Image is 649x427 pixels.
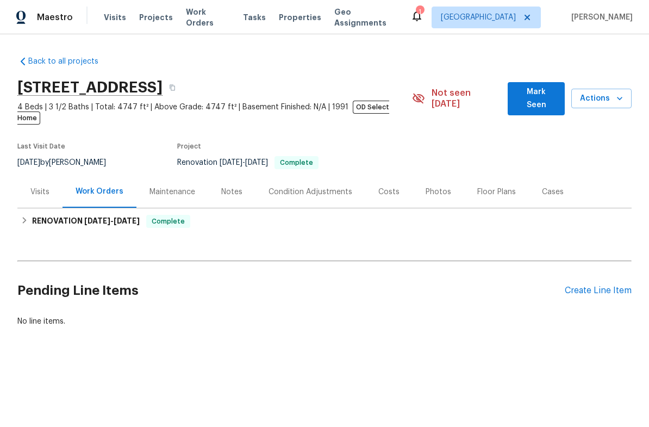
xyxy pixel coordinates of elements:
[147,216,189,227] span: Complete
[17,159,40,166] span: [DATE]
[139,12,173,23] span: Projects
[221,187,242,197] div: Notes
[17,208,632,234] div: RENOVATION [DATE]-[DATE]Complete
[245,159,268,166] span: [DATE]
[426,187,451,197] div: Photos
[220,159,268,166] span: -
[84,217,110,225] span: [DATE]
[17,143,65,150] span: Last Visit Date
[149,187,195,197] div: Maintenance
[17,102,412,123] span: 4 Beds | 3 1/2 Baths | Total: 4747 ft² | Above Grade: 4747 ft² | Basement Finished: N/A | 1991
[17,101,389,125] span: OD Select Home
[432,88,501,109] span: Not seen [DATE]
[37,12,73,23] span: Maestro
[17,265,565,316] h2: Pending Line Items
[163,78,182,97] button: Copy Address
[114,217,140,225] span: [DATE]
[508,82,565,115] button: Mark Seen
[17,156,119,169] div: by [PERSON_NAME]
[84,217,140,225] span: -
[104,12,126,23] span: Visits
[334,7,397,28] span: Geo Assignments
[30,187,49,197] div: Visits
[243,14,266,21] span: Tasks
[76,186,123,197] div: Work Orders
[276,159,317,166] span: Complete
[279,12,321,23] span: Properties
[220,159,242,166] span: [DATE]
[32,215,140,228] h6: RENOVATION
[580,92,623,106] span: Actions
[565,286,632,296] div: Create Line Item
[571,89,632,109] button: Actions
[416,7,423,17] div: 1
[477,187,516,197] div: Floor Plans
[441,12,516,23] span: [GEOGRAPHIC_DATA]
[378,187,400,197] div: Costs
[177,143,201,150] span: Project
[17,316,632,327] div: No line items.
[567,12,633,23] span: [PERSON_NAME]
[17,56,122,67] a: Back to all projects
[177,159,319,166] span: Renovation
[269,187,352,197] div: Condition Adjustments
[516,85,557,112] span: Mark Seen
[542,187,564,197] div: Cases
[186,7,230,28] span: Work Orders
